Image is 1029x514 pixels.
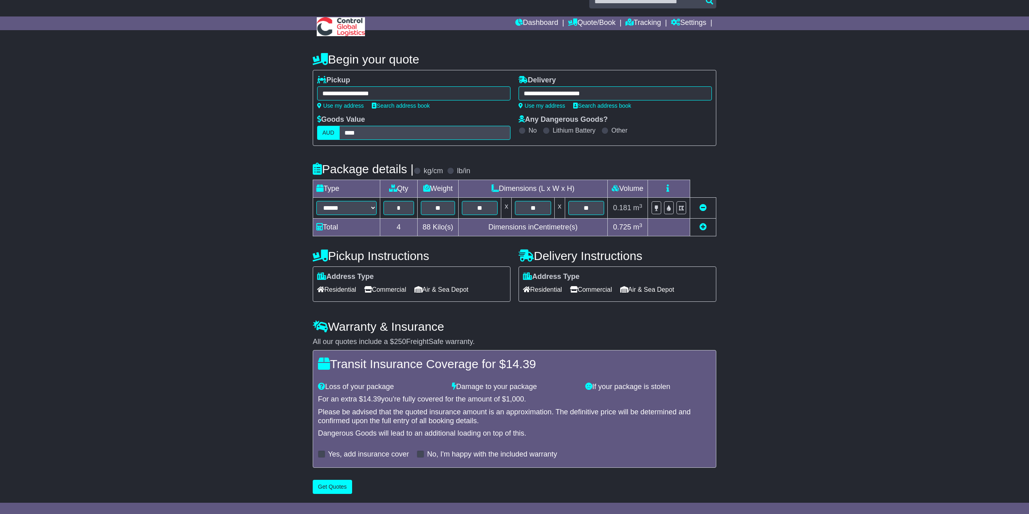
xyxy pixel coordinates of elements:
span: Residential [523,283,562,296]
span: Residential [317,283,356,296]
sup: 3 [639,222,642,228]
span: m [633,223,642,231]
a: Use my address [317,102,364,109]
label: Yes, add insurance cover [328,450,409,459]
label: No [529,127,537,134]
td: 4 [380,219,418,236]
a: Search address book [573,102,631,109]
td: Weight [417,180,459,198]
div: Dangerous Goods will lead to an additional loading on top of this. [318,429,711,438]
a: Quote/Book [568,16,615,30]
div: Damage to your package [448,383,582,391]
a: Dashboard [515,16,558,30]
div: For an extra $ you're fully covered for the amount of $ . [318,395,711,404]
h4: Pickup Instructions [313,249,510,262]
span: 1,000 [506,395,524,403]
label: Address Type [523,272,580,281]
span: Commercial [364,283,406,296]
label: Any Dangerous Goods? [519,115,608,124]
div: If your package is stolen [581,383,715,391]
td: Type [313,180,380,198]
h4: Package details | [313,162,414,176]
div: All our quotes include a $ FreightSafe warranty. [313,338,716,346]
button: Get Quotes [313,480,352,494]
a: Settings [671,16,706,30]
span: 250 [394,338,406,346]
label: Goods Value [317,115,365,124]
td: Volume [607,180,648,198]
td: Total [313,219,380,236]
div: Please be advised that the quoted insurance amount is an approximation. The definitive price will... [318,408,711,425]
span: Air & Sea Depot [414,283,469,296]
a: Remove this item [699,204,707,212]
label: kg/cm [424,167,443,176]
span: Air & Sea Depot [620,283,674,296]
label: AUD [317,126,340,140]
label: Lithium Battery [553,127,596,134]
a: Use my address [519,102,565,109]
span: m [633,204,642,212]
label: No, I'm happy with the included warranty [427,450,557,459]
span: Commercial [570,283,612,296]
h4: Delivery Instructions [519,249,716,262]
h4: Transit Insurance Coverage for $ [318,357,711,371]
a: Tracking [625,16,661,30]
label: Other [611,127,627,134]
label: Address Type [317,272,374,281]
td: Dimensions in Centimetre(s) [459,219,608,236]
a: Search address book [372,102,430,109]
td: x [554,198,565,219]
a: Add new item [699,223,707,231]
label: Delivery [519,76,556,85]
h4: Warranty & Insurance [313,320,716,333]
span: 14.39 [363,395,381,403]
span: 0.725 [613,223,631,231]
label: Pickup [317,76,350,85]
td: Qty [380,180,418,198]
td: Dimensions (L x W x H) [459,180,608,198]
span: 0.181 [613,204,631,212]
td: Kilo(s) [417,219,459,236]
label: lb/in [457,167,470,176]
span: 14.39 [506,357,536,371]
div: Loss of your package [314,383,448,391]
sup: 3 [639,203,642,209]
h4: Begin your quote [313,53,716,66]
span: 88 [422,223,430,231]
td: x [501,198,512,219]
